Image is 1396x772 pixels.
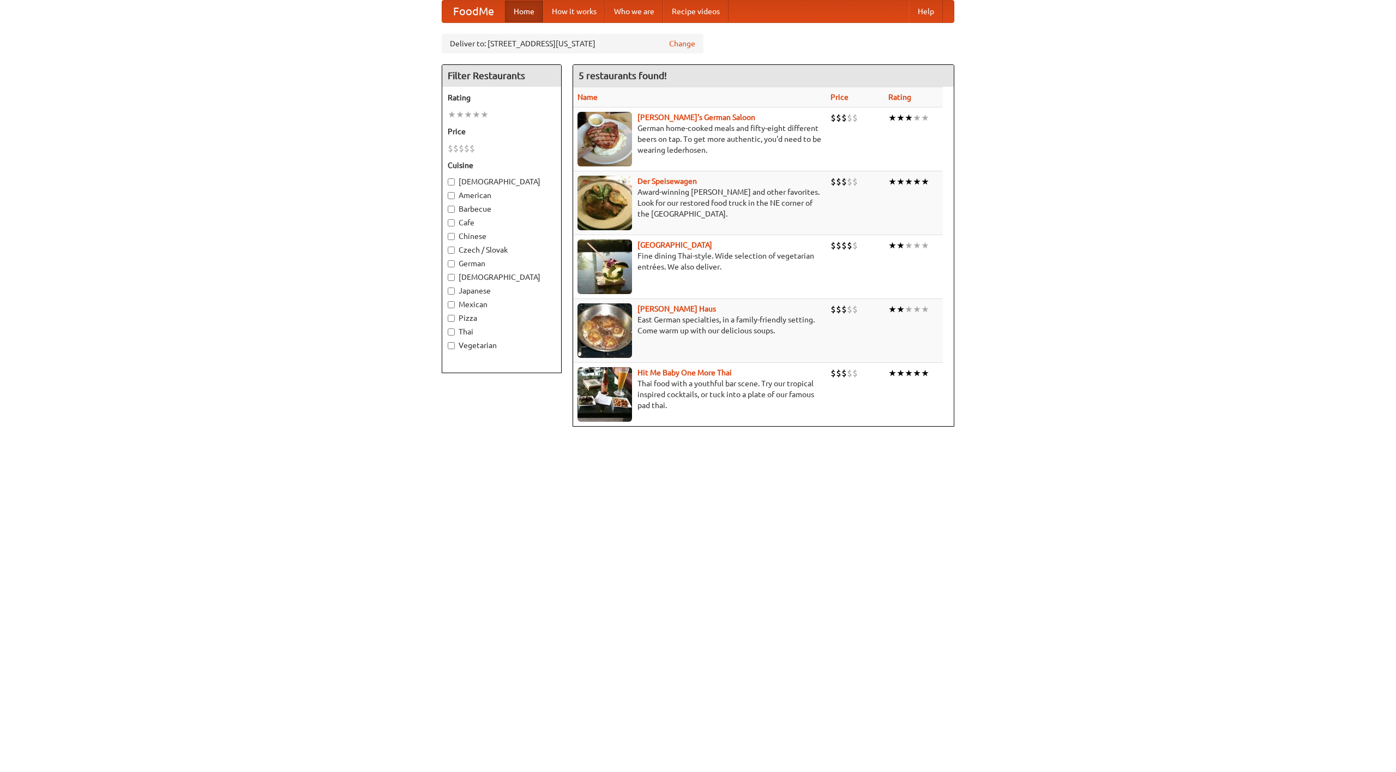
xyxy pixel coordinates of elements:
li: $ [459,142,464,154]
label: Thai [448,326,556,337]
li: $ [464,142,470,154]
li: ★ [905,367,913,379]
a: [PERSON_NAME] Haus [637,304,716,313]
input: Cafe [448,219,455,226]
li: $ [836,240,841,252]
label: American [448,190,556,201]
li: ★ [888,112,896,124]
li: ★ [448,109,456,121]
a: Name [577,93,598,101]
li: $ [470,142,475,154]
input: Thai [448,328,455,336]
li: ★ [921,240,929,252]
a: Change [669,38,695,49]
input: Japanese [448,288,455,295]
li: $ [836,367,841,379]
h5: Price [448,126,556,137]
li: ★ [888,240,896,252]
input: Vegetarian [448,342,455,349]
li: ★ [480,109,489,121]
li: $ [847,240,852,252]
li: ★ [913,303,921,315]
label: [DEMOGRAPHIC_DATA] [448,272,556,283]
li: ★ [921,367,929,379]
label: Vegetarian [448,340,556,351]
a: Help [909,1,943,22]
input: American [448,192,455,199]
a: How it works [543,1,605,22]
li: $ [852,176,858,188]
label: Barbecue [448,204,556,214]
li: $ [852,303,858,315]
li: ★ [905,303,913,315]
input: Czech / Slovak [448,247,455,254]
li: $ [836,112,841,124]
li: $ [841,176,847,188]
a: [GEOGRAPHIC_DATA] [637,241,712,249]
li: ★ [896,303,905,315]
li: ★ [905,112,913,124]
img: satay.jpg [577,240,632,294]
li: ★ [464,109,472,121]
div: Deliver to: [STREET_ADDRESS][US_STATE] [442,34,703,53]
a: Who we are [605,1,663,22]
label: Chinese [448,231,556,242]
li: $ [847,176,852,188]
li: $ [852,112,858,124]
a: Recipe videos [663,1,729,22]
p: Thai food with a youthful bar scene. Try our tropical inspired cocktails, or tuck into a plate of... [577,378,822,411]
img: speisewagen.jpg [577,176,632,230]
li: $ [453,142,459,154]
li: ★ [913,240,921,252]
li: ★ [888,367,896,379]
li: $ [831,112,836,124]
label: Mexican [448,299,556,310]
li: $ [831,240,836,252]
li: ★ [905,176,913,188]
p: East German specialties, in a family-friendly setting. Come warm up with our delicious soups. [577,314,822,336]
li: $ [836,176,841,188]
li: ★ [896,176,905,188]
h5: Cuisine [448,160,556,171]
li: $ [847,303,852,315]
img: kohlhaus.jpg [577,303,632,358]
h5: Rating [448,92,556,103]
li: $ [841,303,847,315]
h4: Filter Restaurants [442,65,561,87]
li: $ [831,303,836,315]
li: ★ [921,303,929,315]
li: ★ [913,176,921,188]
input: [DEMOGRAPHIC_DATA] [448,274,455,281]
li: ★ [472,109,480,121]
li: ★ [896,240,905,252]
a: Home [505,1,543,22]
li: $ [836,303,841,315]
ng-pluralize: 5 restaurants found! [579,70,667,81]
input: Mexican [448,301,455,308]
li: $ [852,240,858,252]
label: German [448,258,556,269]
li: ★ [888,303,896,315]
li: ★ [921,176,929,188]
li: ★ [913,367,921,379]
b: Der Speisewagen [637,177,697,185]
p: Fine dining Thai-style. Wide selection of vegetarian entrées. We also deliver. [577,250,822,272]
li: $ [847,112,852,124]
li: ★ [921,112,929,124]
input: [DEMOGRAPHIC_DATA] [448,178,455,185]
a: [PERSON_NAME]'s German Saloon [637,113,755,122]
a: Rating [888,93,911,101]
a: Price [831,93,849,101]
li: $ [841,367,847,379]
img: babythai.jpg [577,367,632,422]
li: $ [852,367,858,379]
p: Award-winning [PERSON_NAME] and other favorites. Look for our restored food truck in the NE corne... [577,187,822,219]
input: Barbecue [448,206,455,213]
a: Hit Me Baby One More Thai [637,368,732,377]
p: German home-cooked meals and fifty-eight different beers on tap. To get more authentic, you'd nee... [577,123,822,155]
label: Cafe [448,217,556,228]
input: Pizza [448,315,455,322]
